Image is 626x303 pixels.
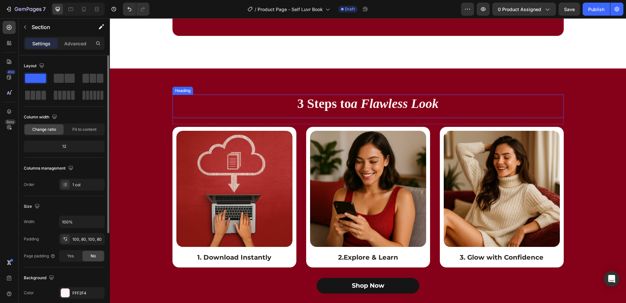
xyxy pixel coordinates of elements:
button: 7 [3,3,49,16]
p: 2. [201,235,316,243]
div: Width [24,219,35,225]
p: Advanced [64,40,86,47]
img: gempages_579896476411364100-ea6a4dcf-e1c7-4df3-a9bb-700c3ef35fcd.png [200,113,316,229]
div: Shop Now [242,264,275,272]
span: Change ratio [32,127,56,132]
span: / [255,6,256,13]
button: Save [559,3,580,16]
button: 0 product assigned [492,3,556,16]
button: Publish [583,3,610,16]
div: Order [24,182,35,188]
div: 12 [25,142,103,151]
div: Columns management [24,164,75,173]
span: Yes [67,253,74,259]
div: FFF2F4 [72,290,103,296]
div: 1 col [72,182,103,188]
div: Column width [24,113,58,122]
p: Section [32,23,85,31]
div: 450 [6,69,16,75]
div: Layout [24,62,46,70]
div: Background [24,274,55,282]
div: Undo/Redo [123,3,149,16]
p: 7 [43,5,46,13]
img: gempages_579896476411364100-c33c3471-5df1-4822-9c06-41cd3af4ffdb.png [67,113,183,229]
p: 3. Glow with Confidence [335,235,449,243]
div: Color [24,290,34,296]
span: Draft [345,6,355,12]
span: Save [564,7,575,12]
span: Product Page - Self Luvr Book [258,6,323,13]
div: 100, 80, 100, 80 [72,236,103,242]
p: 1. Download Instantly [67,235,182,243]
div: Publish [588,6,604,13]
span: Fit to content [72,127,97,132]
span: No [91,253,96,259]
i: a Flawless Look [241,78,329,93]
div: Size [24,202,41,211]
input: Auto [59,216,104,228]
div: Padding [24,236,39,242]
span: 0 product assigned [498,6,541,13]
img: gempages_579896476411364100-49120100-0a81-4b09-9a23-b8100ec82dc8.png [334,113,450,229]
a: Shop Now [207,260,309,275]
div: Page padding [24,253,55,259]
iframe: Design area [110,18,626,303]
div: Beta [5,119,16,125]
p: Settings [32,40,51,47]
strong: Explore & Learn [234,235,288,243]
div: Heading [64,69,82,75]
div: Open Intercom Messenger [604,271,619,287]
